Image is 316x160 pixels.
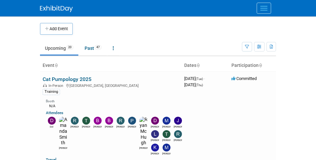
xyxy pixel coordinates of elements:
[43,89,60,95] div: Training
[162,138,170,142] div: Tony Lewis
[182,60,229,71] th: Dates
[174,138,182,142] div: Richard Pendley
[48,125,56,129] div: Del Ritz
[46,103,179,109] div: N/A
[59,117,67,146] img: Amanda Smith
[93,125,102,129] div: Bobby Zitzka
[163,144,170,151] img: Mike Walters
[71,117,79,125] img: Robert Lega
[105,117,113,125] img: Brian Peek
[117,117,125,125] img: Ryan Intriago
[151,151,159,155] div: Kim M
[196,83,203,87] span: (Thu)
[163,117,170,125] img: Martin Strong
[151,138,159,142] div: Lee Feeser
[151,130,159,138] img: Lee Feeser
[46,97,179,103] div: Booth
[46,110,63,115] a: Attendees
[59,146,67,150] div: Amanda Smith
[196,63,200,68] a: Sort by Start Date
[66,45,73,50] span: 20
[80,42,107,54] a: Past47
[174,125,182,129] div: Jake Sowders
[139,117,148,146] img: Ryan McHugh
[128,117,136,125] img: Patrick Champagne
[40,6,73,12] img: ExhibitDay
[204,76,205,81] span: -
[40,23,73,35] button: Add Event
[231,76,257,81] span: Committed
[162,125,170,129] div: Martin Strong
[257,3,271,14] button: Menu
[94,45,102,50] span: 47
[128,125,136,129] div: Patrick Champagne
[43,76,91,82] a: Cat Pumpology 2025
[40,60,182,71] th: Event
[162,151,170,155] div: Mike Walters
[43,84,47,87] img: In-Person Event
[196,77,203,81] span: (Tue)
[49,84,65,88] span: In-Person
[54,63,58,68] a: Sort by Event Name
[82,125,90,129] div: Teri Beth Perkins
[70,125,79,129] div: Robert Lega
[40,42,78,54] a: Upcoming20
[94,117,102,125] img: Bobby Zitzka
[163,130,170,138] img: Tony Lewis
[184,82,203,87] span: [DATE]
[184,76,205,81] span: [DATE]
[151,117,159,125] img: David Perry
[43,83,179,88] div: [GEOGRAPHIC_DATA], [GEOGRAPHIC_DATA]
[151,125,159,129] div: David Perry
[82,117,90,125] img: Teri Beth Perkins
[151,144,159,151] img: Kim M
[229,60,276,71] th: Participation
[139,146,148,150] div: Ryan McHugh
[105,125,113,129] div: Brian Peek
[174,130,182,138] img: Richard Pendley
[259,63,262,68] a: Sort by Participation Type
[48,117,56,125] img: Del Ritz
[174,117,182,125] img: Jake Sowders
[116,125,125,129] div: Ryan Intriago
